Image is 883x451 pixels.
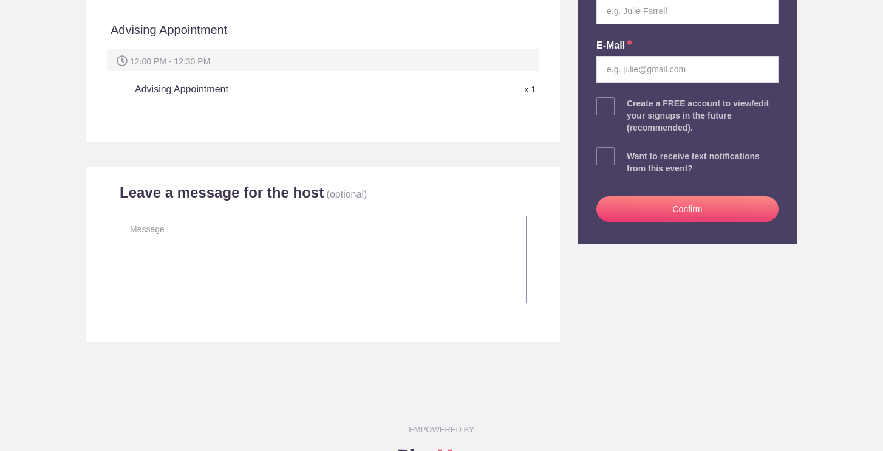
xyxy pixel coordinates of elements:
[402,79,536,100] div: x 1
[120,184,324,202] h2: Leave a message for the host
[627,97,779,134] div: Create a FREE account to view/edit your signups in the future (recommended).
[327,189,367,199] p: (optional)
[117,55,128,66] img: Spot time
[111,21,536,49] div: Advising Appointment
[596,56,779,83] input: e.g. julie@gmail.com
[627,150,779,174] div: Want to receive text notifications from this event?
[107,49,539,71] div: 12:00 PM - 12:30 PM
[135,77,402,102] h5: Advising Appointment
[596,196,779,222] button: Confirm
[409,425,474,434] small: EMPOWERED BY
[596,39,633,53] label: E-mail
